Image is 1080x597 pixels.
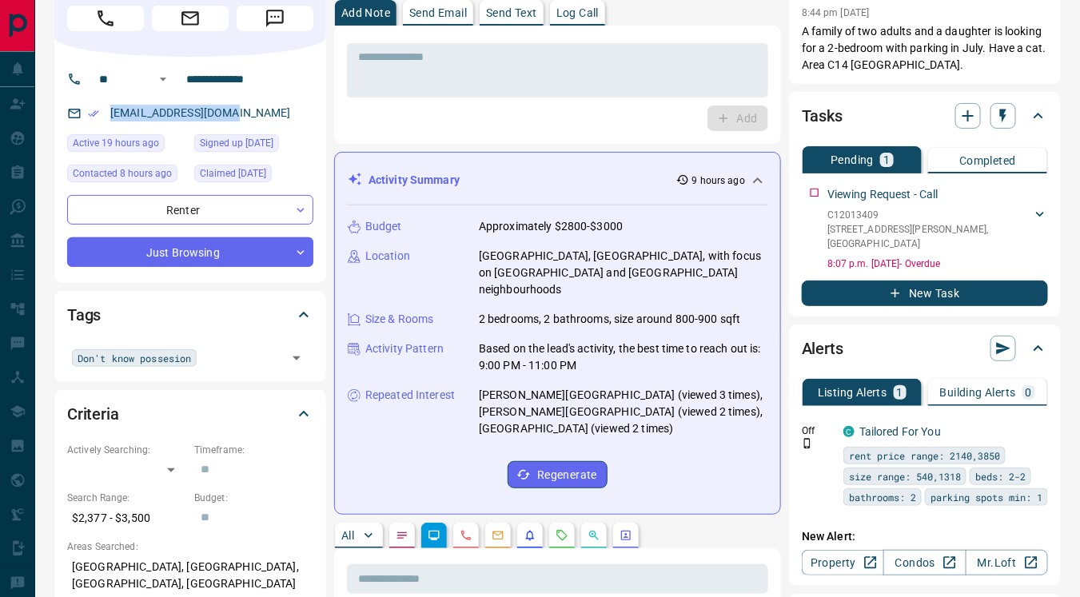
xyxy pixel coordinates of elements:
[67,401,119,427] h2: Criteria
[802,424,834,438] p: Off
[959,155,1016,166] p: Completed
[67,539,313,554] p: Areas Searched:
[365,340,444,357] p: Activity Pattern
[508,461,608,488] button: Regenerate
[492,529,504,542] svg: Emails
[67,395,313,433] div: Criteria
[67,443,186,457] p: Actively Searching:
[827,222,1032,251] p: [STREET_ADDRESS][PERSON_NAME] , [GEOGRAPHIC_DATA]
[78,350,191,366] span: Don't know possesion
[802,281,1048,306] button: New Task
[849,448,1000,464] span: rent price range: 2140,3850
[396,529,408,542] svg: Notes
[588,529,600,542] svg: Opportunities
[897,387,903,398] p: 1
[153,70,173,89] button: Open
[194,165,313,187] div: Thu Mar 20 2025
[67,6,144,31] span: Call
[67,165,186,187] div: Mon Sep 15 2025
[194,443,313,457] p: Timeframe:
[365,311,434,328] p: Size & Rooms
[479,311,740,328] p: 2 bedrooms, 2 bathrooms, size around 800-900 sqft
[802,97,1048,135] div: Tasks
[409,7,467,18] p: Send Email
[428,529,440,542] svg: Lead Browsing Activity
[67,296,313,334] div: Tags
[67,195,313,225] div: Renter
[802,103,843,129] h2: Tasks
[802,336,843,361] h2: Alerts
[200,165,266,181] span: Claimed [DATE]
[200,135,273,151] span: Signed up [DATE]
[931,489,1042,505] span: parking spots min: 1
[849,468,961,484] span: size range: 540,1318
[194,134,313,157] div: Mon Dec 23 2024
[479,340,767,374] p: Based on the lead's activity, the best time to reach out is: 9:00 PM - 11:00 PM
[883,550,966,575] a: Condos
[802,7,870,18] p: 8:44 pm [DATE]
[975,468,1026,484] span: beds: 2-2
[365,248,410,265] p: Location
[556,7,599,18] p: Log Call
[479,218,623,235] p: Approximately $2800-$3000
[365,387,455,404] p: Repeated Interest
[73,165,172,181] span: Contacted 8 hours ago
[802,438,813,449] svg: Push Notification Only
[620,529,632,542] svg: Agent Actions
[818,387,887,398] p: Listing Alerts
[479,387,767,437] p: [PERSON_NAME][GEOGRAPHIC_DATA] (viewed 3 times), [PERSON_NAME][GEOGRAPHIC_DATA] (viewed 2 times),...
[827,257,1048,271] p: 8:07 p.m. [DATE] - Overdue
[849,489,916,505] span: bathrooms: 2
[67,491,186,505] p: Search Range:
[365,218,402,235] p: Budget
[859,425,941,438] a: Tailored For You
[802,528,1048,545] p: New Alert:
[802,23,1048,74] p: A family of two adults and a daughter is looking for a 2-bedroom with parking in July. Have a cat...
[341,530,354,541] p: All
[692,173,745,188] p: 9 hours ago
[1026,387,1032,398] p: 0
[285,347,308,369] button: Open
[73,135,159,151] span: Active 19 hours ago
[67,554,313,597] p: [GEOGRAPHIC_DATA], [GEOGRAPHIC_DATA], [GEOGRAPHIC_DATA], [GEOGRAPHIC_DATA]
[460,529,472,542] svg: Calls
[110,106,291,119] a: [EMAIL_ADDRESS][DOMAIN_NAME]
[556,529,568,542] svg: Requests
[67,505,186,531] p: $2,377 - $3,500
[341,7,390,18] p: Add Note
[827,186,939,203] p: Viewing Request - Call
[194,491,313,505] p: Budget:
[883,154,890,165] p: 1
[67,302,101,328] h2: Tags
[827,205,1048,254] div: C12013409[STREET_ADDRESS][PERSON_NAME],[GEOGRAPHIC_DATA]
[369,172,460,189] p: Activity Summary
[479,248,767,298] p: [GEOGRAPHIC_DATA], [GEOGRAPHIC_DATA], with focus on [GEOGRAPHIC_DATA] and [GEOGRAPHIC_DATA] neigh...
[802,329,1048,368] div: Alerts
[940,387,1016,398] p: Building Alerts
[88,108,99,119] svg: Email Verified
[67,134,186,157] div: Sun Sep 14 2025
[843,426,855,437] div: condos.ca
[152,6,229,31] span: Email
[67,237,313,267] div: Just Browsing
[524,529,536,542] svg: Listing Alerts
[237,6,313,31] span: Message
[486,7,537,18] p: Send Text
[831,154,874,165] p: Pending
[348,165,767,195] div: Activity Summary9 hours ago
[966,550,1048,575] a: Mr.Loft
[802,550,884,575] a: Property
[827,208,1032,222] p: C12013409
